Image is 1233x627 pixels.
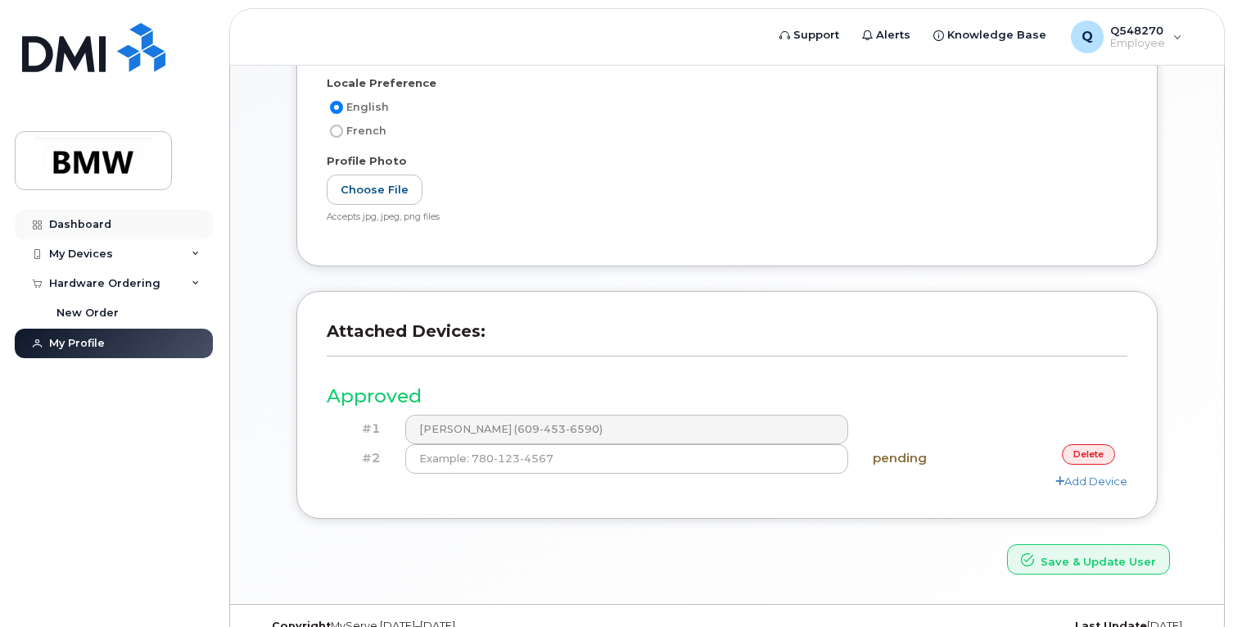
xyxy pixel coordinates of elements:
span: Q548270 [1110,24,1165,37]
span: Support [793,27,839,43]
label: Choose File [327,175,422,205]
a: delete [1062,444,1115,465]
input: Example: 780-123-4567 [405,444,848,474]
a: Knowledge Base [922,19,1058,52]
span: French [346,125,386,137]
span: Q [1082,27,1093,47]
h4: #1 [339,422,381,436]
span: Alerts [876,27,910,43]
h4: pending [873,452,982,466]
input: French [330,125,343,138]
span: English [346,101,389,113]
button: Save & Update User [1007,544,1170,575]
span: Knowledge Base [947,27,1046,43]
a: Add Device [1055,475,1127,488]
a: Alerts [851,19,922,52]
input: English [330,101,343,114]
iframe: Messenger Launcher [1162,556,1221,615]
h4: #2 [339,452,381,466]
div: Q548270 [1059,20,1194,53]
div: Accepts jpg, jpeg, png files [327,211,1114,224]
label: Profile Photo [327,153,407,169]
a: Support [768,19,851,52]
h3: Approved [327,386,1127,407]
label: Locale Preference [327,75,436,91]
h3: Attached Devices: [327,321,1127,357]
span: Employee [1110,37,1165,50]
